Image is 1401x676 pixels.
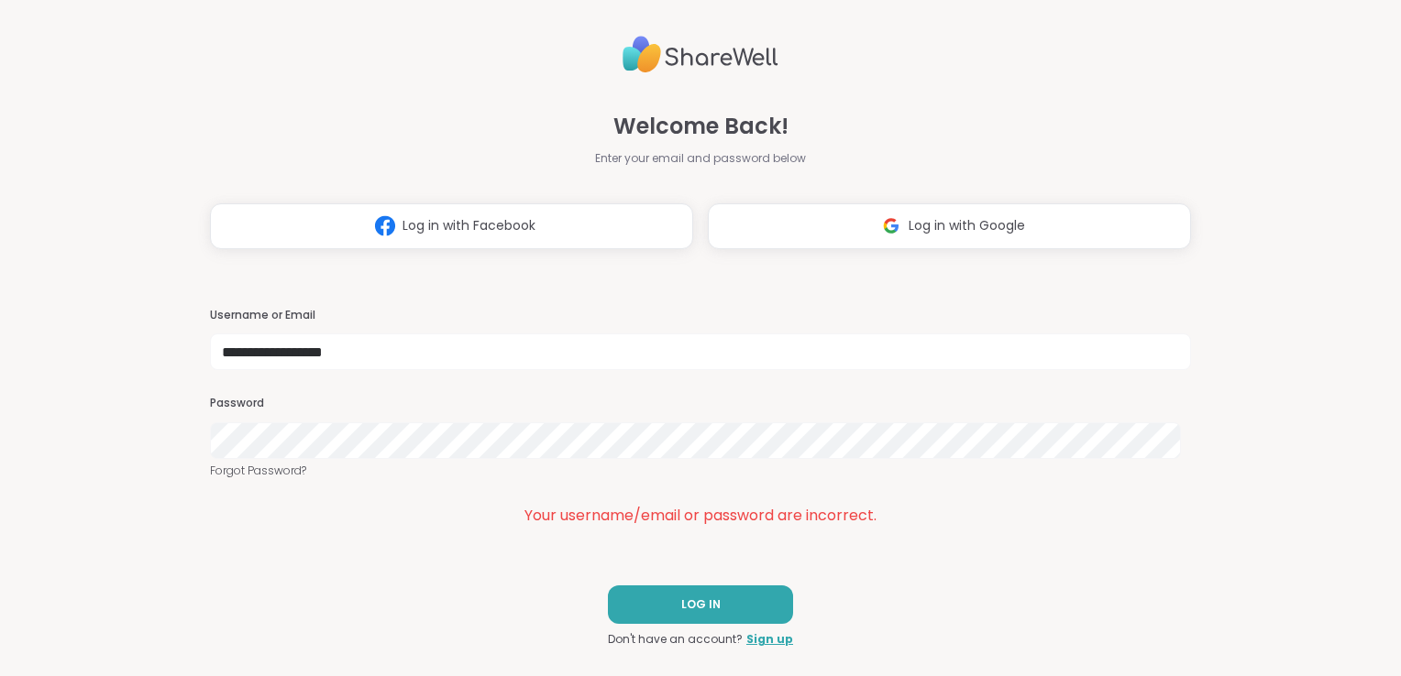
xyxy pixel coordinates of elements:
[874,209,909,243] img: ShareWell Logomark
[210,308,1191,323] h3: Username or Email
[746,631,793,648] a: Sign up
[608,631,743,648] span: Don't have an account?
[368,209,403,243] img: ShareWell Logomark
[909,216,1025,235] span: Log in with Google
[708,203,1191,249] button: Log in with Google
[210,463,1191,479] a: Forgot Password?
[210,396,1191,411] h3: Password
[210,203,693,249] button: Log in with Facebook
[623,28,778,81] img: ShareWell Logo
[403,216,535,235] span: Log in with Facebook
[210,505,1191,527] div: Your username/email or password are incorrect.
[595,150,806,167] span: Enter your email and password below
[681,596,721,613] span: LOG IN
[608,585,793,624] button: LOG IN
[613,110,789,143] span: Welcome Back!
